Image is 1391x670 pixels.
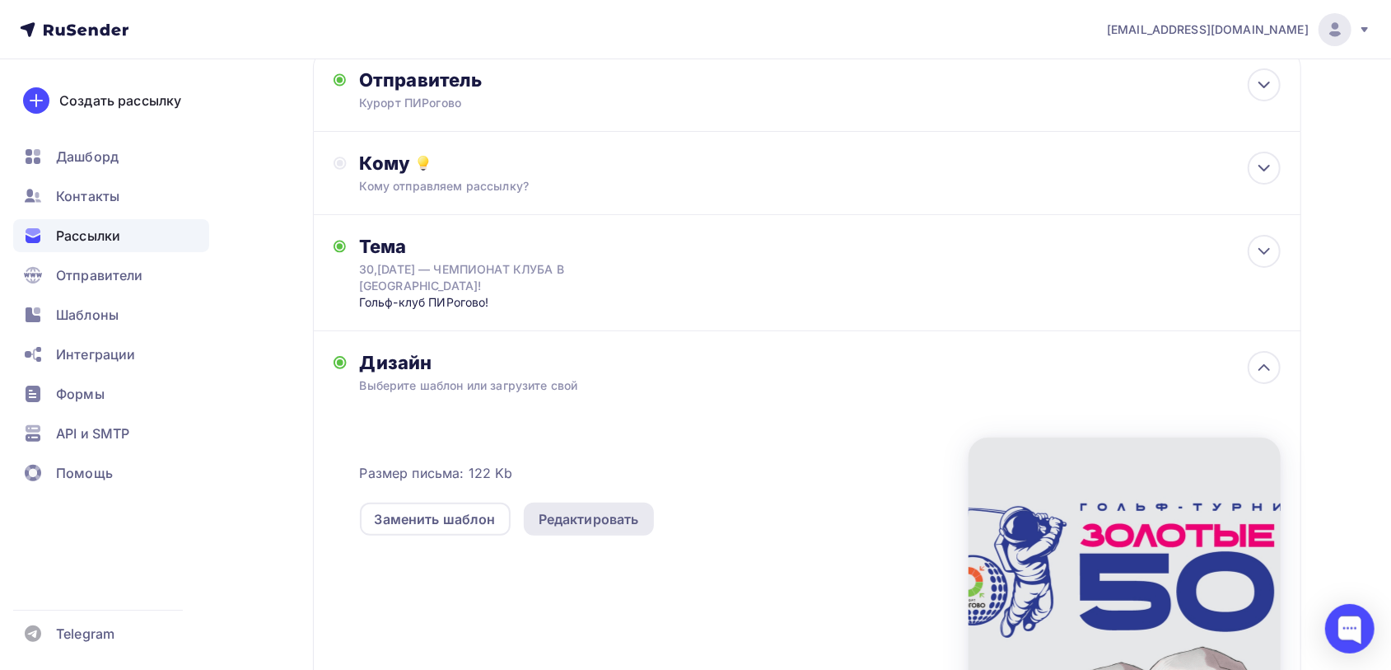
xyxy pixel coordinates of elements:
span: Дашборд [56,147,119,166]
span: Интеграции [56,344,135,364]
span: API и SMTP [56,424,129,443]
a: Контакты [13,180,209,213]
div: Отправитель [359,68,716,91]
span: Отправители [56,265,143,285]
a: Дашборд [13,140,209,173]
div: Редактировать [539,509,639,529]
div: Гольф-клуб ПИРогово! [359,294,684,311]
a: Формы [13,377,209,410]
span: Размер письма: 122 Kb [360,463,513,483]
a: [EMAIL_ADDRESS][DOMAIN_NAME] [1107,13,1371,46]
span: Помощь [56,463,113,483]
span: [EMAIL_ADDRESS][DOMAIN_NAME] [1107,21,1309,38]
div: Заменить шаблон [375,509,496,529]
div: 30,[DATE] — ЧЕМПИОНАТ КЛУБА В [GEOGRAPHIC_DATA]! [359,261,652,294]
div: Дизайн [360,351,1281,374]
div: Курорт ПИРогово [359,95,680,111]
div: Создать рассылку [59,91,181,110]
a: Рассылки [13,219,209,252]
span: Контакты [56,186,119,206]
div: Выберите шаблон или загрузите свой [360,377,1189,394]
div: Кому отправляем рассылку? [360,178,1189,194]
span: Telegram [56,624,114,644]
span: Рассылки [56,226,120,246]
span: Формы [56,384,105,404]
span: Шаблоны [56,305,119,325]
div: Кому [360,152,1281,175]
a: Шаблоны [13,298,209,331]
a: Отправители [13,259,209,292]
div: Тема [359,235,684,258]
